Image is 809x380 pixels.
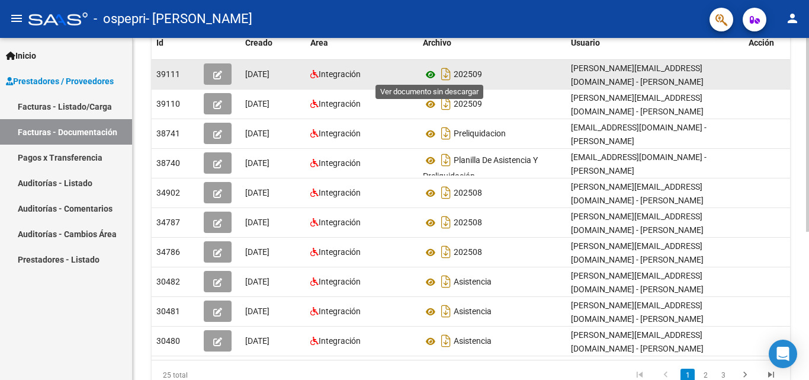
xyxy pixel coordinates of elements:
[769,340,797,368] div: Open Intercom Messenger
[571,301,704,324] span: [PERSON_NAME][EMAIL_ADDRESS][DOMAIN_NAME] - [PERSON_NAME]
[319,69,361,79] span: Integración
[423,38,451,47] span: Archivo
[438,183,454,202] i: Descargar documento
[6,75,114,88] span: Prestadores / Proveedores
[240,30,306,56] datatable-header-cell: Creado
[156,247,180,257] span: 34786
[438,331,454,350] i: Descargar documento
[744,30,803,56] datatable-header-cell: Acción
[571,182,704,205] span: [PERSON_NAME][EMAIL_ADDRESS][DOMAIN_NAME] - [PERSON_NAME]
[156,38,163,47] span: Id
[438,242,454,261] i: Descargar documento
[319,306,361,316] span: Integración
[156,277,180,286] span: 30482
[245,306,269,316] span: [DATE]
[571,123,707,146] span: [EMAIL_ADDRESS][DOMAIN_NAME] - [PERSON_NAME]
[749,38,774,47] span: Acción
[785,11,800,25] mat-icon: person
[319,99,361,108] span: Integración
[245,218,269,227] span: [DATE]
[319,336,361,346] span: Integración
[245,336,269,346] span: [DATE]
[310,38,328,47] span: Area
[156,99,180,108] span: 39110
[156,218,180,227] span: 34787
[6,49,36,62] span: Inicio
[571,271,704,294] span: [PERSON_NAME][EMAIL_ADDRESS][DOMAIN_NAME] - [PERSON_NAME]
[319,247,361,257] span: Integración
[245,129,269,138] span: [DATE]
[245,277,269,286] span: [DATE]
[454,189,482,198] span: 202508
[245,99,269,108] span: [DATE]
[156,129,180,138] span: 38741
[454,307,492,317] span: Asistencia
[156,306,180,316] span: 30481
[571,93,704,116] span: [PERSON_NAME][EMAIL_ADDRESS][DOMAIN_NAME] - [PERSON_NAME]
[571,152,707,175] span: [EMAIL_ADDRESS][DOMAIN_NAME] - [PERSON_NAME]
[245,247,269,257] span: [DATE]
[571,63,704,87] span: [PERSON_NAME][EMAIL_ADDRESS][DOMAIN_NAME] - [PERSON_NAME]
[306,30,418,56] datatable-header-cell: Area
[245,69,269,79] span: [DATE]
[571,241,704,264] span: [PERSON_NAME][EMAIL_ADDRESS][DOMAIN_NAME] - [PERSON_NAME]
[156,158,180,168] span: 38740
[319,188,361,197] span: Integración
[319,277,361,286] span: Integración
[454,70,482,79] span: 202509
[571,212,704,235] span: [PERSON_NAME][EMAIL_ADDRESS][DOMAIN_NAME] - [PERSON_NAME]
[438,272,454,291] i: Descargar documento
[245,188,269,197] span: [DATE]
[438,124,454,143] i: Descargar documento
[438,213,454,232] i: Descargar documento
[418,30,566,56] datatable-header-cell: Archivo
[9,11,24,25] mat-icon: menu
[319,158,361,168] span: Integración
[454,277,492,287] span: Asistencia
[438,65,454,84] i: Descargar documento
[245,158,269,168] span: [DATE]
[319,218,361,227] span: Integración
[571,38,600,47] span: Usuario
[156,336,180,346] span: 30480
[94,6,146,32] span: - ospepri
[152,30,199,56] datatable-header-cell: Id
[454,129,506,139] span: Preliquidacion
[423,156,538,181] span: Planilla De Asistencia Y Preliquidación
[566,30,744,56] datatable-header-cell: Usuario
[454,218,482,228] span: 202508
[454,100,482,109] span: 202509
[156,188,180,197] span: 34902
[319,129,361,138] span: Integración
[454,337,492,346] span: Asistencia
[146,6,252,32] span: - [PERSON_NAME]
[454,248,482,257] span: 202508
[438,151,454,170] i: Descargar documento
[245,38,272,47] span: Creado
[571,330,704,353] span: [PERSON_NAME][EMAIL_ADDRESS][DOMAIN_NAME] - [PERSON_NAME]
[438,94,454,113] i: Descargar documento
[438,302,454,321] i: Descargar documento
[156,69,180,79] span: 39111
